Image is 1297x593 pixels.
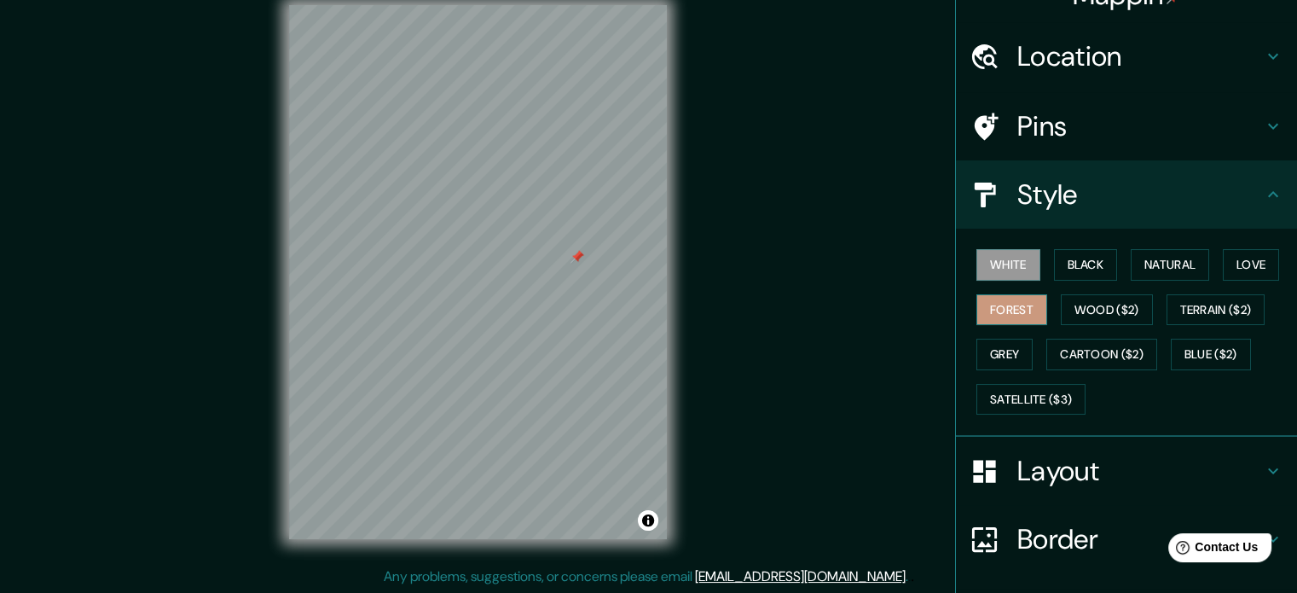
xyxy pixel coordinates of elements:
div: Style [956,160,1297,229]
canvas: Map [289,5,667,539]
button: White [976,249,1040,281]
p: Any problems, suggestions, or concerns please email . [384,567,908,587]
div: Pins [956,92,1297,160]
h4: Layout [1017,454,1263,488]
button: Grey [976,339,1033,370]
button: Terrain ($2) [1167,294,1265,326]
h4: Style [1017,177,1263,212]
div: . [911,567,914,587]
button: Black [1054,249,1118,281]
div: Border [956,505,1297,573]
h4: Pins [1017,109,1263,143]
div: Location [956,22,1297,90]
h4: Border [1017,522,1263,556]
h4: Location [1017,39,1263,73]
div: Layout [956,437,1297,505]
button: Satellite ($3) [976,384,1086,416]
button: Natural [1131,249,1209,281]
button: Love [1223,249,1279,281]
button: Blue ($2) [1171,339,1251,370]
button: Forest [976,294,1047,326]
iframe: Help widget launcher [1145,526,1278,574]
div: . [908,567,911,587]
a: [EMAIL_ADDRESS][DOMAIN_NAME] [695,567,906,585]
button: Toggle attribution [638,510,658,531]
button: Cartoon ($2) [1046,339,1157,370]
button: Wood ($2) [1061,294,1153,326]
